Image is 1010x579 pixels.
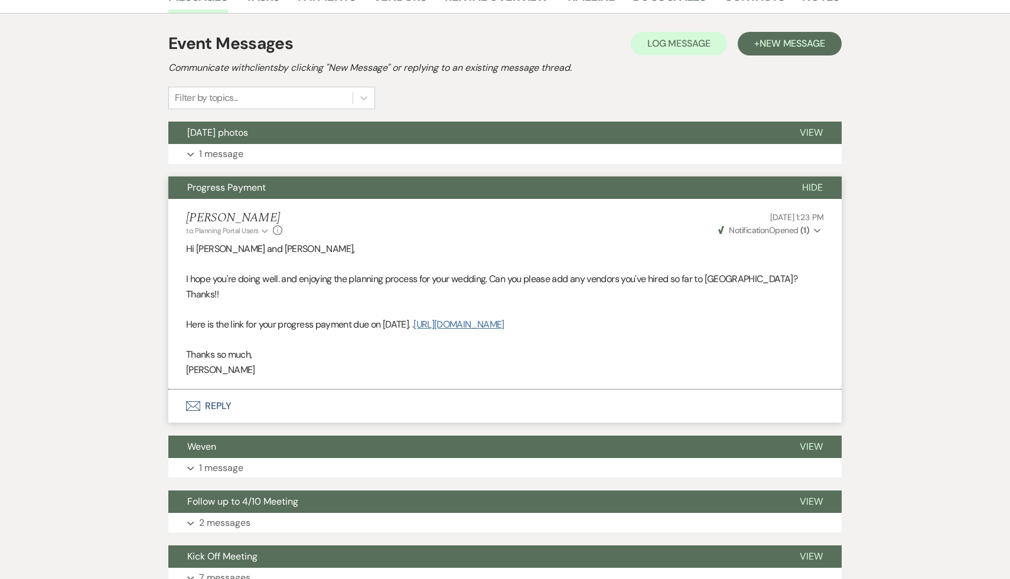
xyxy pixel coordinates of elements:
[186,211,282,225] h5: [PERSON_NAME]
[716,224,824,237] button: NotificationOpened (1)
[187,440,216,453] span: Weven
[168,545,781,568] button: Kick Off Meeting
[760,37,825,50] span: New Message
[413,318,504,331] a: [URL][DOMAIN_NAME]
[168,176,783,199] button: Progress Payment
[800,440,823,453] span: View
[781,122,842,144] button: View
[800,495,823,508] span: View
[631,32,727,55] button: Log Message
[186,362,824,378] p: [PERSON_NAME]
[738,32,842,55] button: +New Message
[802,181,823,194] span: Hide
[175,91,238,105] div: Filter by topics...
[187,495,298,508] span: Follow up to 4/10 Meeting
[168,390,842,423] button: Reply
[186,226,259,235] span: to: Planning Portal Users
[800,550,823,562] span: View
[718,225,809,235] span: Opened
[800,126,823,139] span: View
[187,126,248,139] span: [DATE] photos
[186,347,824,362] p: Thanks so much,
[781,545,842,568] button: View
[187,550,258,562] span: Kick Off Meeting
[199,515,250,531] p: 2 messages
[781,436,842,458] button: View
[199,146,243,162] p: 1 message
[168,436,781,458] button: Weven
[800,225,809,235] strong: ( 1 )
[168,61,842,75] h2: Communicate with clients by clicking "New Message" or replying to an existing message thread.
[168,144,842,164] button: 1 message
[187,181,266,194] span: Progress Payment
[168,458,842,478] button: 1 message
[729,225,768,235] span: Notification
[168,513,842,533] button: 2 messages
[186,225,270,236] button: to: Planning Portal Users
[168,122,781,144] button: [DATE] photos
[783,176,842,199] button: Hide
[770,212,824,223] span: [DATE] 1:23 PM
[186,271,824,302] p: I hope you're doing well. and enjoying the planning process for your wedding. Can you please add ...
[168,490,781,513] button: Follow up to 4/10 Meeting
[186,317,824,332] p: Here is the link for your progress payment due on [DATE]. .
[168,31,293,56] h1: Event Messages
[781,490,842,513] button: View
[199,460,243,476] p: 1 message
[186,241,824,257] p: Hi [PERSON_NAME] and [PERSON_NAME],
[647,37,711,50] span: Log Message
